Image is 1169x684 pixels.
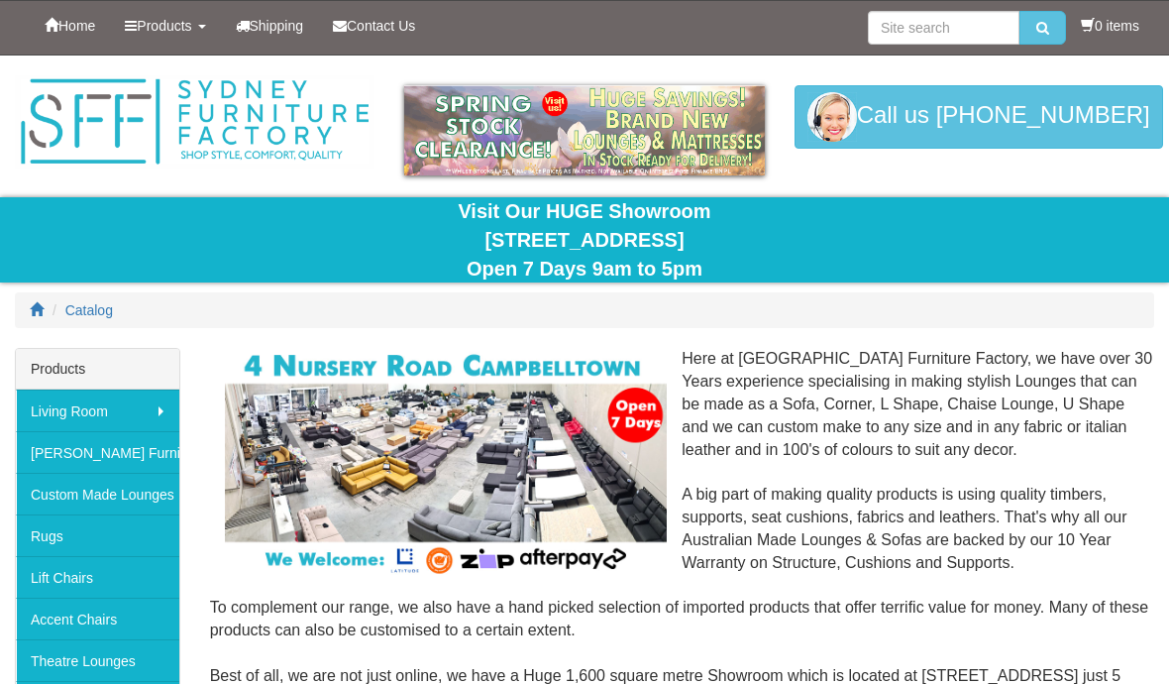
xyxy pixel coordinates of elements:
img: Sydney Furniture Factory [15,75,374,169]
a: Accent Chairs [16,598,179,639]
a: Products [110,1,220,51]
a: Catalog [65,302,113,318]
div: Visit Our HUGE Showroom [STREET_ADDRESS] Open 7 Days 9am to 5pm [15,197,1154,283]
a: Contact Us [318,1,430,51]
a: Theatre Lounges [16,639,179,681]
a: Rugs [16,514,179,556]
span: Contact Us [347,18,415,34]
input: Site search [868,11,1019,45]
span: Shipping [250,18,304,34]
a: Lift Chairs [16,556,179,598]
div: Products [16,349,179,390]
a: Living Room [16,390,179,431]
a: Home [30,1,110,51]
span: Home [58,18,95,34]
li: 0 items [1081,16,1139,36]
a: Shipping [221,1,319,51]
span: Products [137,18,191,34]
a: Custom Made Lounges [16,473,179,514]
a: [PERSON_NAME] Furniture [16,431,179,473]
img: Corner Modular Lounges [225,348,668,578]
img: spring-sale.gif [404,85,764,175]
